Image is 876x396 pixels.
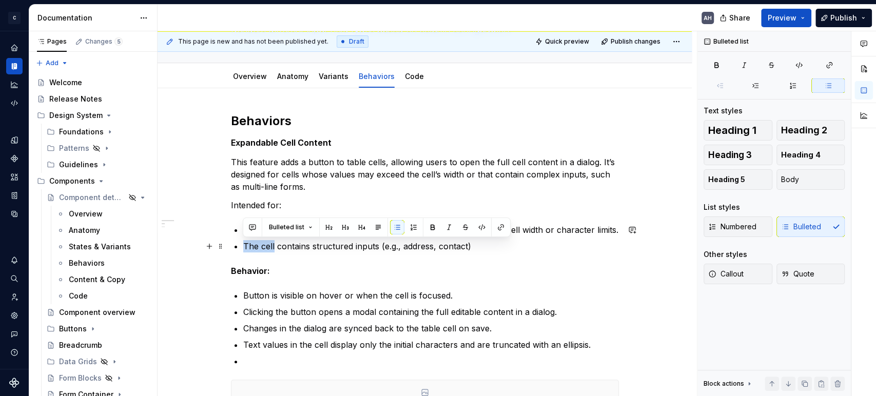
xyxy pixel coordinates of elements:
a: Overview [233,72,267,81]
p: Changes in the dialog are synced back to the table cell on save. [243,322,619,334]
button: Search ⌘K [6,270,23,287]
div: Form Blocks [59,373,102,383]
div: Buttons [43,321,153,337]
a: Components [6,150,23,167]
div: Guidelines [43,156,153,173]
a: Component overview [43,304,153,321]
a: Release Notes [33,91,153,107]
span: Heading 2 [781,125,827,135]
button: Publish [815,9,872,27]
a: Component detail template [43,189,153,206]
a: Documentation [6,58,23,74]
div: Code [69,291,88,301]
p: Text values in the cell display only the initial characters and are truncated with an ellipsis. [243,339,619,351]
span: Heading 4 [781,150,821,160]
div: Design System [49,110,103,121]
span: Heading 1 [708,125,756,135]
div: Anatomy [273,65,313,87]
a: Analytics [6,76,23,93]
div: Block actions [704,380,744,388]
p: Clicking the button opens a modal containing the full editable content in a dialog. [243,306,619,318]
button: Body [776,169,845,190]
button: Heading 3 [704,145,772,165]
button: Callout [704,264,772,284]
a: Home [6,39,23,56]
div: Patterns [43,140,153,156]
a: Anatomy [277,72,308,81]
strong: Behavior: [231,266,270,276]
p: Button is visible on hover or when the cell is focused. [243,289,619,302]
div: Text styles [704,106,743,116]
div: Variants [315,65,353,87]
div: Breadcrumb [59,340,102,350]
div: Behaviors [355,65,399,87]
button: Notifications [6,252,23,268]
span: Publish [830,13,857,23]
div: Code [401,65,428,87]
a: Code [52,288,153,304]
div: Other styles [704,249,747,260]
div: Overview [229,65,271,87]
a: Code [405,72,424,81]
span: Share [729,13,750,23]
div: Block actions [704,377,753,391]
div: AH [704,14,712,22]
button: Heading 1 [704,120,772,141]
div: Contact support [6,326,23,342]
button: Publish changes [598,34,665,49]
p: Intended for: [231,199,619,211]
div: Release Notes [49,94,102,104]
div: Data Grids [43,353,153,370]
svg: Supernova Logo [9,378,20,388]
div: Foundations [43,124,153,140]
a: Breadcrumb [43,337,153,353]
button: Numbered [704,216,772,237]
div: Foundations [59,127,104,137]
a: Code automation [6,95,23,111]
a: Storybook stories [6,187,23,204]
p: This feature adds a button to table cells, allowing users to open the full cell content in a dial... [231,156,619,193]
a: Anatomy [52,222,153,239]
span: Draft [349,37,364,46]
a: Variants [319,72,348,81]
span: Quick preview [545,37,589,46]
a: Welcome [33,74,153,91]
a: Settings [6,307,23,324]
button: Add [33,56,71,70]
a: States & Variants [52,239,153,255]
div: Buttons [59,324,87,334]
div: Data sources [6,206,23,222]
button: C [2,7,27,29]
a: Design tokens [6,132,23,148]
p: The cell contains structured inputs (e.g., address, contact) [243,240,619,252]
div: Design System [33,107,153,124]
div: Welcome [49,77,82,88]
span: Preview [768,13,796,23]
div: Patterns [59,143,89,153]
div: Pages [37,37,67,46]
a: Invite team [6,289,23,305]
a: Behaviors [52,255,153,271]
div: Changes [85,37,123,46]
div: Anatomy [69,225,100,235]
button: Share [714,9,757,27]
span: Body [781,174,799,185]
div: Component overview [59,307,135,318]
span: Numbered [708,222,756,232]
h2: Behaviors [231,113,619,129]
span: Quote [781,269,814,279]
button: Quote [776,264,845,284]
div: Guidelines [59,160,98,170]
div: Component detail template [59,192,125,203]
p: Cell with text boxes where content may be truncated due to limited cell width or character limits. [243,224,619,236]
a: Overview [52,206,153,222]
